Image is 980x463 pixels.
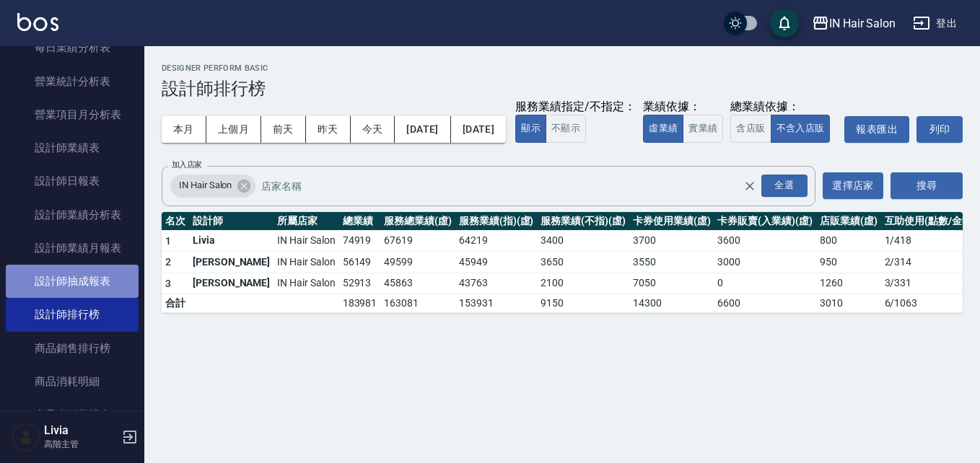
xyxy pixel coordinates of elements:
[6,65,139,98] a: 營業統計分析表
[44,423,118,438] h5: Livia
[6,31,139,64] a: 每日業績分析表
[823,172,883,199] button: 選擇店家
[6,198,139,231] a: 設計師業績分析表
[455,252,538,273] td: 45949
[162,116,206,143] button: 本月
[643,115,683,143] button: 虛業績
[189,212,274,231] th: 設計師
[6,164,139,198] a: 設計師日報表
[261,116,306,143] button: 前天
[170,178,240,193] span: IN Hair Salon
[6,398,139,431] a: 商品進銷貨報表
[629,273,714,294] td: 7050
[189,230,274,252] td: Livia
[6,265,139,298] a: 設計師抽成報表
[351,116,395,143] button: 今天
[629,212,714,231] th: 卡券使用業績(虛)
[165,235,171,247] span: 1
[546,115,586,143] button: 不顯示
[891,172,963,199] button: 搜尋
[730,115,771,143] button: 含店販
[683,115,723,143] button: 實業績
[881,230,979,252] td: 1 / 418
[455,273,538,294] td: 43763
[816,212,881,231] th: 店販業績(虛)
[339,273,381,294] td: 52913
[537,294,629,313] td: 9150
[274,252,338,273] td: IN Hair Salon
[806,9,901,38] button: IN Hair Salon
[844,116,909,143] button: 報表匯出
[6,298,139,331] a: 設計師排行榜
[816,230,881,252] td: 800
[380,212,455,231] th: 服務總業績(虛)
[515,115,546,143] button: 顯示
[189,273,274,294] td: [PERSON_NAME]
[165,256,171,268] span: 2
[206,116,261,143] button: 上個月
[380,294,455,313] td: 163081
[6,365,139,398] a: 商品消耗明細
[165,278,171,289] span: 3
[274,230,338,252] td: IN Hair Salon
[6,332,139,365] a: 商品銷售排行榜
[380,273,455,294] td: 45863
[730,100,837,115] div: 總業績依據：
[6,231,139,265] a: 設計師業績月報表
[162,212,189,231] th: 名次
[380,252,455,273] td: 49599
[6,131,139,164] a: 設計師業績表
[714,212,815,231] th: 卡券販賣(入業績)(虛)
[816,294,881,313] td: 3010
[537,230,629,252] td: 3400
[816,252,881,273] td: 950
[339,294,381,313] td: 183981
[916,116,963,143] button: 列印
[881,252,979,273] td: 2 / 314
[17,13,58,31] img: Logo
[629,294,714,313] td: 14300
[395,116,450,143] button: [DATE]
[714,252,815,273] td: 3000
[629,230,714,252] td: 3700
[881,294,979,313] td: 6 / 1063
[339,252,381,273] td: 56149
[629,252,714,273] td: 3550
[907,10,963,37] button: 登出
[537,212,629,231] th: 服務業績(不指)(虛)
[12,423,40,451] img: Person
[189,252,274,273] td: [PERSON_NAME]
[162,63,963,73] h2: Designer Perform Basic
[455,230,538,252] td: 64219
[306,116,351,143] button: 昨天
[339,212,381,231] th: 總業績
[740,176,760,196] button: Clear
[172,159,202,170] label: 加入店家
[451,116,506,143] button: [DATE]
[816,273,881,294] td: 1260
[515,100,636,115] div: 服務業績指定/不指定：
[770,9,799,38] button: save
[170,175,255,198] div: IN Hair Salon
[758,172,810,200] button: Open
[274,273,338,294] td: IN Hair Salon
[714,294,815,313] td: 6600
[881,273,979,294] td: 3 / 331
[829,14,896,32] div: IN Hair Salon
[455,294,538,313] td: 153931
[44,438,118,451] p: 高階主管
[714,273,815,294] td: 0
[274,212,338,231] th: 所屬店家
[537,252,629,273] td: 3650
[881,212,979,231] th: 互助使用(點數/金額)
[339,230,381,252] td: 74919
[771,115,831,143] button: 不含入店販
[162,212,979,314] table: a dense table
[380,230,455,252] td: 67619
[455,212,538,231] th: 服務業績(指)(虛)
[162,79,963,99] h3: 設計師排行榜
[643,100,723,115] div: 業績依據：
[162,294,189,313] td: 合計
[6,98,139,131] a: 營業項目月分析表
